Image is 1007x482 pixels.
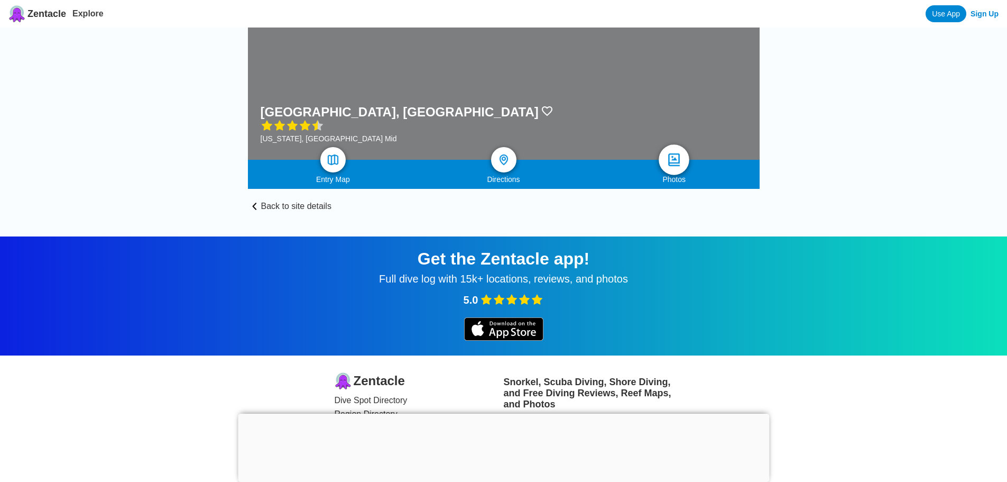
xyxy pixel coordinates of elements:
div: Photos [589,175,760,184]
div: Get the Zentacle app! [13,249,994,269]
img: iOS app store [464,317,543,341]
img: map [327,153,339,166]
img: Zentacle logo [8,5,25,22]
a: map [320,147,346,172]
a: Dive Spot Directory [335,396,504,405]
div: [US_STATE], [GEOGRAPHIC_DATA] Mid [261,134,553,143]
img: logo [335,372,352,389]
div: Directions [418,175,589,184]
a: Region Directory [335,410,504,419]
span: Zentacle [27,8,66,20]
span: Zentacle [354,374,405,388]
iframe: Advertisement [238,414,769,479]
a: Back to site details [248,189,760,211]
img: photos [667,152,682,168]
div: Entry Map [248,175,419,184]
a: Explore [72,9,104,18]
div: Full dive log with 15k+ locations, reviews, and photos [13,273,994,285]
a: Sign Up [971,10,999,18]
img: directions [497,153,510,166]
a: iOS app store [464,333,543,342]
a: Use App [926,5,966,22]
h1: [GEOGRAPHIC_DATA], [GEOGRAPHIC_DATA] [261,105,539,120]
span: 5.0 [464,294,478,306]
a: photos [659,144,689,175]
h3: Snorkel, Scuba Diving, Shore Diving, and Free Diving Reviews, Reef Maps, and Photos [504,377,673,410]
a: Zentacle logoZentacle [8,5,66,22]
